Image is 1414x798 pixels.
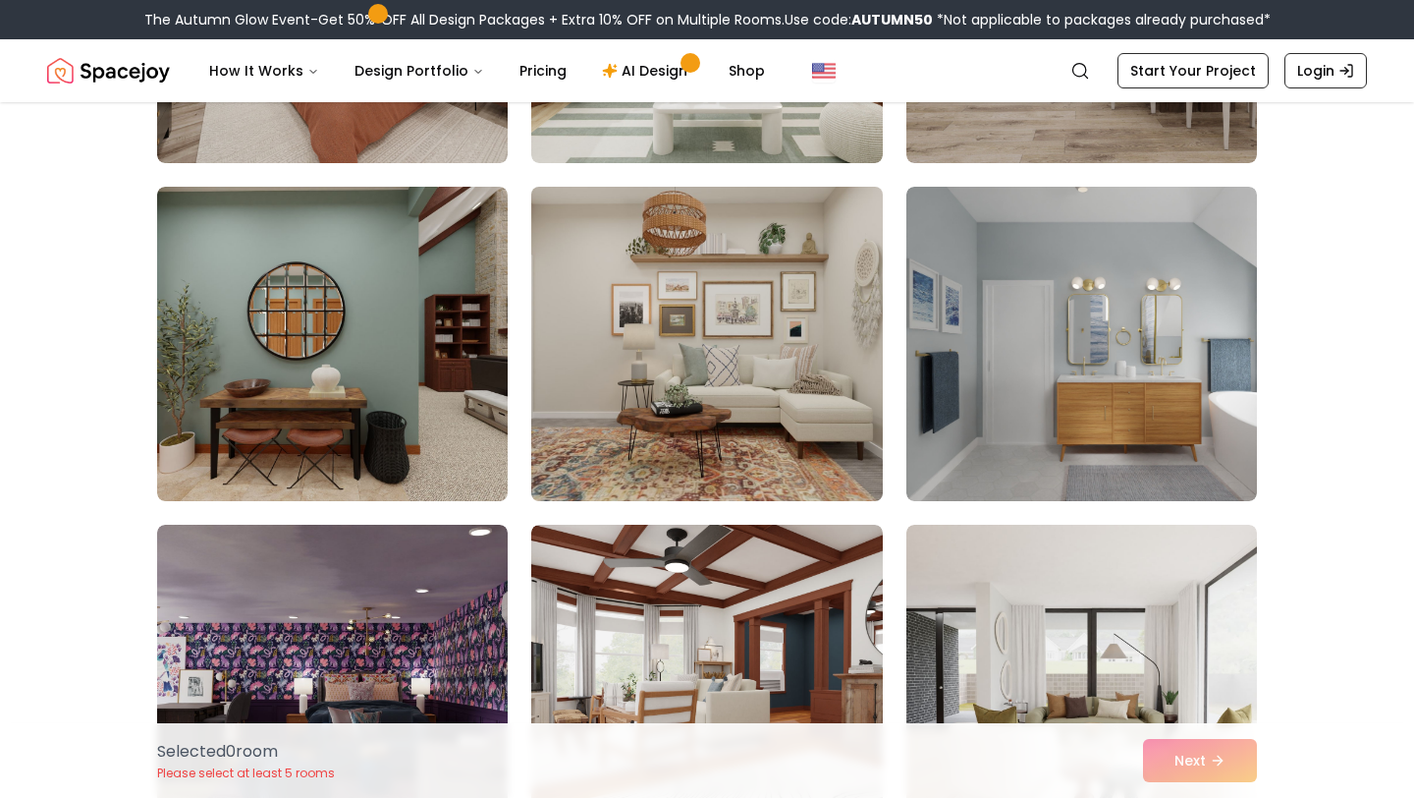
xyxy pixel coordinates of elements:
img: Room room-9 [906,187,1257,501]
b: AUTUMN50 [851,10,933,29]
button: Design Portfolio [339,51,500,90]
p: Selected 0 room [157,740,335,764]
a: Pricing [504,51,582,90]
a: Login [1284,53,1367,88]
div: The Autumn Glow Event-Get 50% OFF All Design Packages + Extra 10% OFF on Multiple Rooms. [144,10,1271,29]
p: Please select at least 5 rooms [157,766,335,781]
button: How It Works [193,51,335,90]
nav: Global [47,39,1367,102]
a: Shop [713,51,781,90]
img: Spacejoy Logo [47,51,170,90]
img: Room room-8 [522,179,891,509]
span: *Not applicable to packages already purchased* [933,10,1271,29]
nav: Main [193,51,781,90]
span: Use code: [785,10,933,29]
a: AI Design [586,51,709,90]
a: Spacejoy [47,51,170,90]
img: Room room-7 [157,187,508,501]
a: Start Your Project [1117,53,1269,88]
img: United States [812,59,836,83]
